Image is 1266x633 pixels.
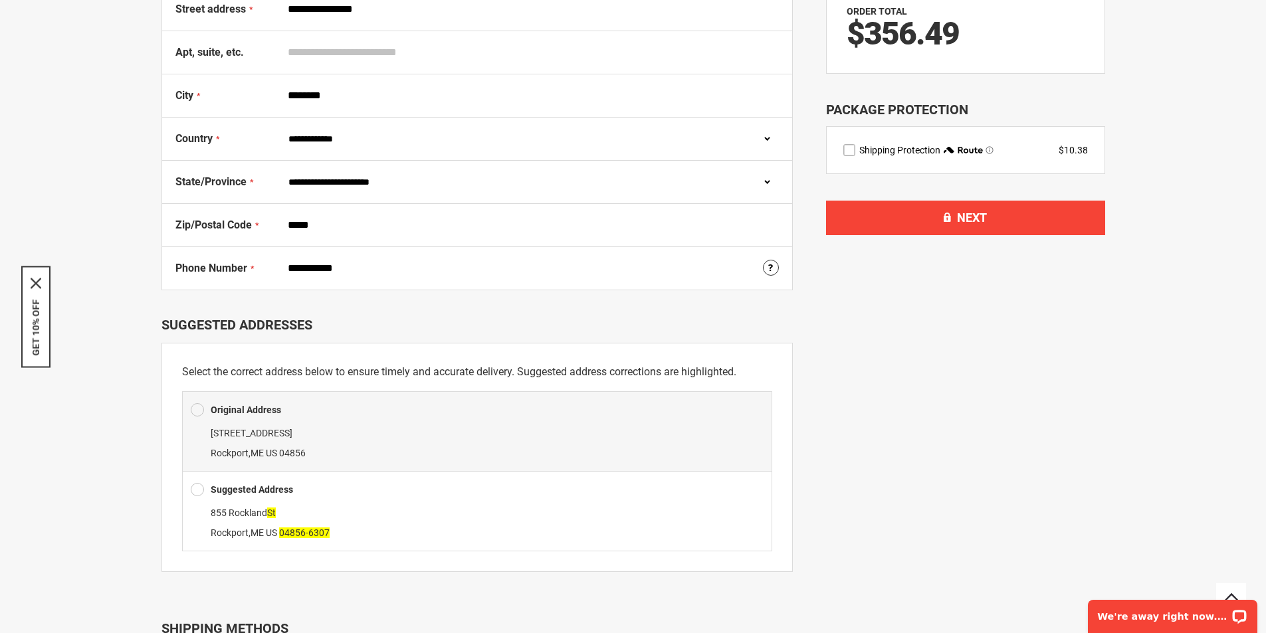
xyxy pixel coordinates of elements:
[175,219,252,231] span: Zip/Postal Code
[859,145,940,155] span: Shipping Protection
[211,507,276,518] span: 855 Rockland
[279,527,330,538] span: 04856-6307
[211,484,293,495] b: Suggested Address
[279,448,306,458] span: 04856
[1059,143,1088,157] div: $10.38
[182,363,772,381] p: Select the correct address below to ensure timely and accurate delivery. Suggested address correc...
[843,143,1088,157] div: route shipping protection selector element
[251,527,264,538] span: ME
[986,146,994,154] span: Learn more
[957,211,987,225] span: Next
[251,448,264,458] span: ME
[31,278,41,288] svg: close icon
[826,100,1105,120] div: Package Protection
[211,405,281,415] b: Original Address
[191,423,764,463] div: ,
[1079,591,1266,633] iframe: LiveChat chat widget
[266,527,277,538] span: US
[211,428,292,438] span: [STREET_ADDRESS]
[175,175,247,188] span: State/Province
[161,317,793,333] div: Suggested Addresses
[211,448,249,458] span: Rockport
[175,89,193,102] span: City
[211,527,249,538] span: Rockport
[191,503,764,543] div: ,
[31,299,41,355] button: GET 10% OFF
[826,201,1105,235] button: Next
[266,448,277,458] span: US
[267,507,276,518] span: St
[847,6,907,17] strong: Order Total
[175,262,247,274] span: Phone Number
[31,278,41,288] button: Close
[175,46,244,58] span: Apt, suite, etc.
[847,15,959,52] span: $356.49
[175,3,246,15] span: Street address
[175,132,213,145] span: Country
